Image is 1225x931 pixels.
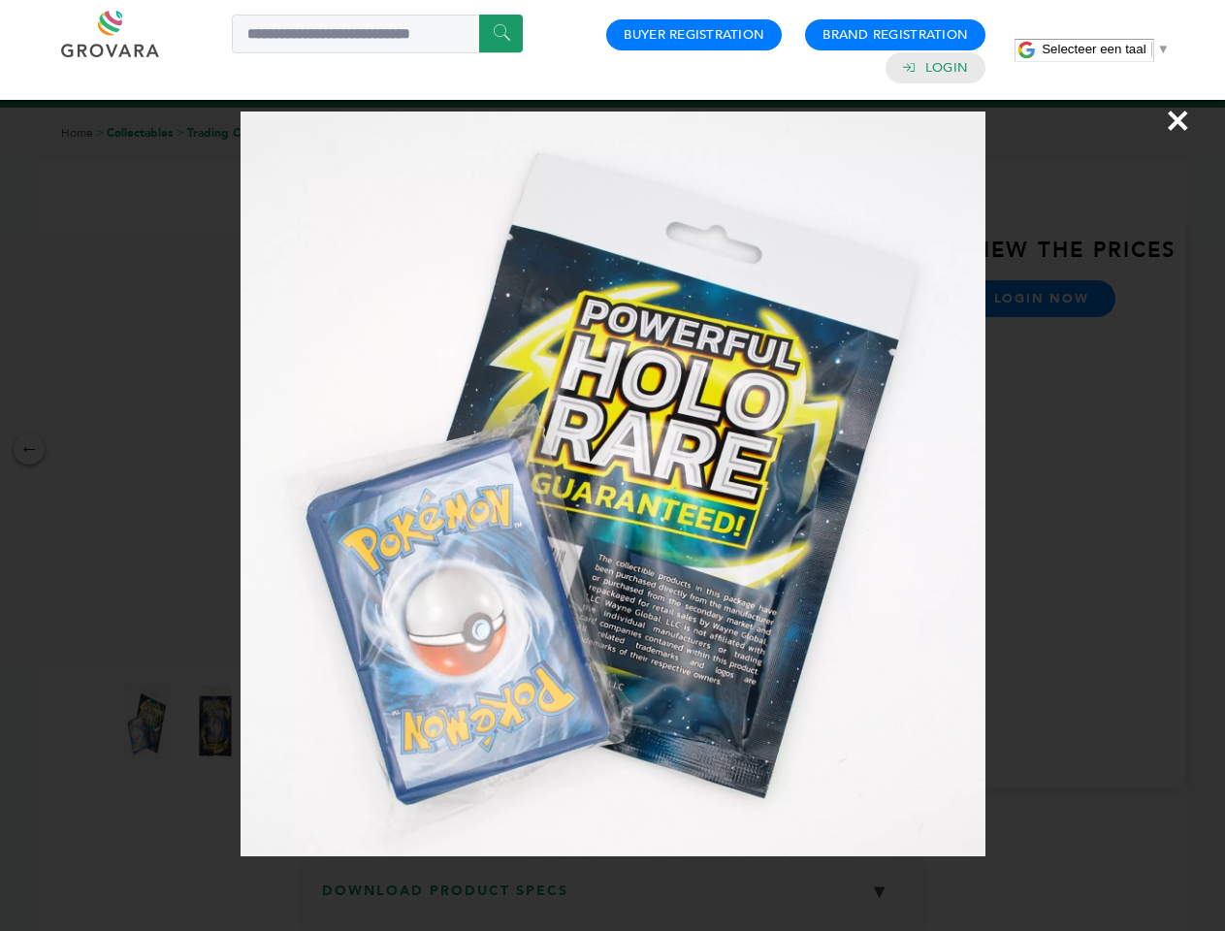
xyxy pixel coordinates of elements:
[232,15,523,53] input: Search a product or brand...
[241,112,985,856] img: Image Preview
[1042,42,1170,56] a: Selecteer een taal​
[1157,42,1170,56] span: ▼
[925,59,968,77] a: Login
[822,26,968,44] a: Brand Registration
[1165,93,1191,147] span: ×
[624,26,764,44] a: Buyer Registration
[1151,42,1152,56] span: ​
[1042,42,1145,56] span: Selecteer een taal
